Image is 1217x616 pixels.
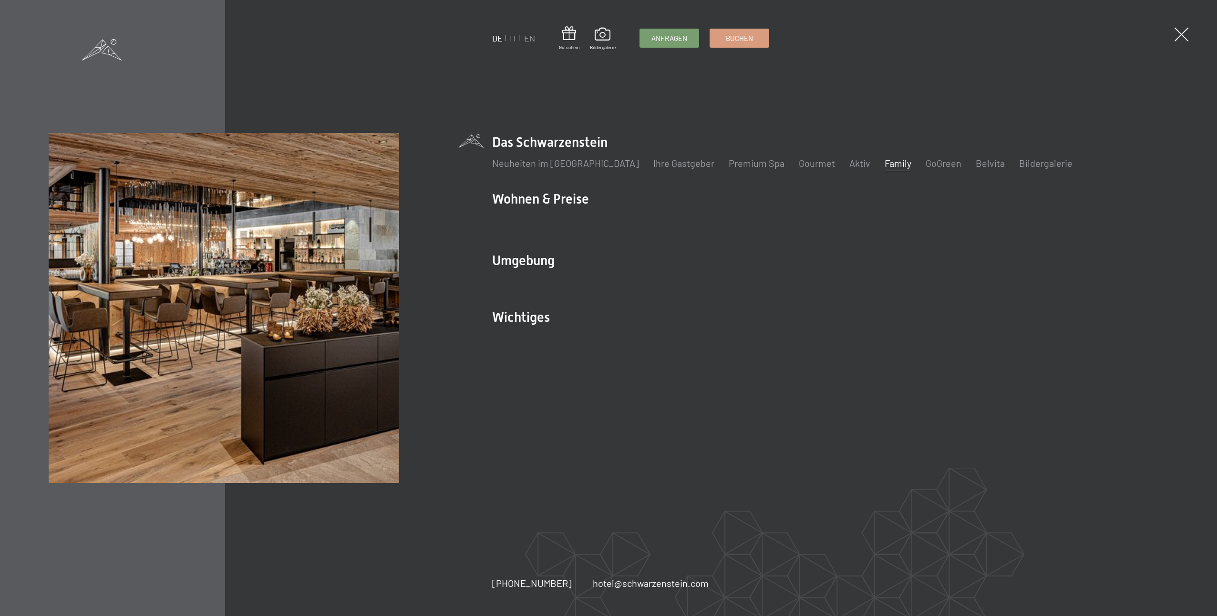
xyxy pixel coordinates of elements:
[729,157,784,169] a: Premium Spa
[590,44,616,51] span: Bildergalerie
[524,33,535,43] a: EN
[590,28,616,51] a: Bildergalerie
[710,29,769,47] a: Buchen
[593,576,709,590] a: hotel@schwarzenstein.com
[559,44,579,51] span: Gutschein
[492,576,572,590] a: [PHONE_NUMBER]
[885,157,911,169] a: Family
[640,29,699,47] a: Anfragen
[492,157,639,169] a: Neuheiten im [GEOGRAPHIC_DATA]
[849,157,870,169] a: Aktiv
[651,33,687,43] span: Anfragen
[653,157,714,169] a: Ihre Gastgeber
[49,133,399,483] img: Wellnesshotel Südtirol SCHWARZENSTEIN - Wellnessurlaub in den Alpen, Wandern und Wellness
[926,157,961,169] a: GoGreen
[559,26,579,51] a: Gutschein
[799,157,835,169] a: Gourmet
[510,33,517,43] a: IT
[976,157,1005,169] a: Belvita
[492,33,503,43] a: DE
[492,577,572,589] span: [PHONE_NUMBER]
[726,33,753,43] span: Buchen
[1019,157,1073,169] a: Bildergalerie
